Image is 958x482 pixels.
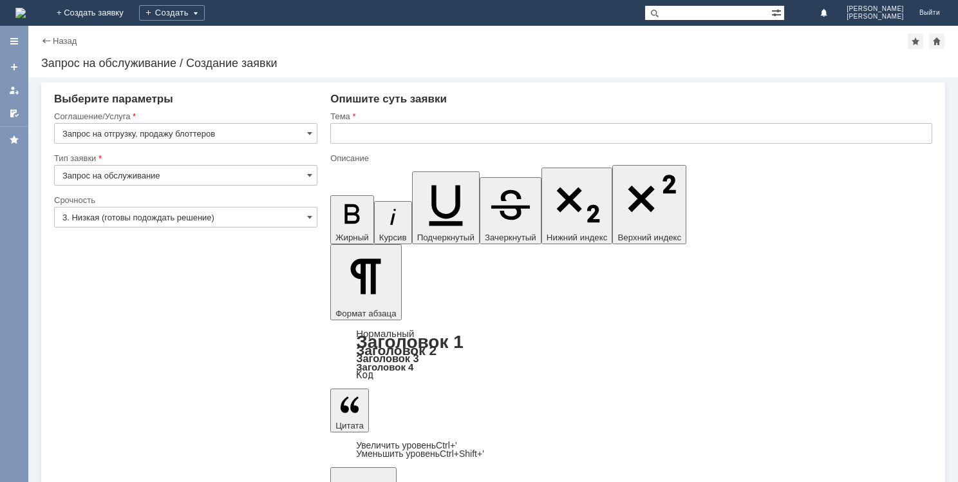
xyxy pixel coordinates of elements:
span: Выберите параметры [54,93,173,105]
span: Цитата [335,421,364,430]
span: Расширенный поиск [771,6,784,18]
a: Код [356,369,373,381]
a: Заголовок 1 [356,332,464,352]
button: Зачеркнутый [480,177,541,244]
div: Тип заявки [54,154,315,162]
span: Ctrl+' [436,440,457,450]
div: Соглашение/Услуга [54,112,315,120]
a: Заголовок 2 [356,343,437,358]
span: Опишите суть заявки [330,93,447,105]
button: Подчеркнутый [412,171,480,244]
span: Курсив [379,233,407,242]
span: Формат абзаца [335,309,396,318]
div: Формат абзаца [330,329,932,380]
div: Тема [330,112,930,120]
div: Запрос на обслуживание / Создание заявки [41,57,945,70]
span: Нижний индекс [547,233,608,242]
div: Цитата [330,441,932,458]
a: Назад [53,36,77,46]
img: logo [15,8,26,18]
a: Decrease [356,448,484,459]
span: [PERSON_NAME] [847,5,904,13]
button: Нижний индекс [541,168,613,244]
span: Подчеркнутый [417,233,474,242]
a: Мои заявки [4,80,24,101]
a: Заголовок 3 [356,352,418,364]
button: Жирный [330,195,374,244]
a: Создать заявку [4,57,24,77]
a: Нормальный [356,328,414,339]
button: Верхний индекс [612,165,686,244]
span: [PERSON_NAME] [847,13,904,21]
button: Курсив [374,201,412,244]
div: Описание [330,154,930,162]
span: Верхний индекс [617,233,681,242]
a: Заголовок 4 [356,361,413,372]
span: Ctrl+Shift+' [440,448,484,459]
span: Зачеркнутый [485,233,536,242]
div: Добавить в избранное [908,34,923,49]
button: Формат абзаца [330,244,401,320]
a: Мои согласования [4,103,24,124]
div: Срочность [54,196,315,204]
a: Increase [356,440,457,450]
div: Сделать домашней страницей [929,34,944,49]
a: Перейти на домашнюю страницу [15,8,26,18]
div: Создать [139,5,205,21]
button: Цитата [330,389,369,432]
span: Жирный [335,233,369,242]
